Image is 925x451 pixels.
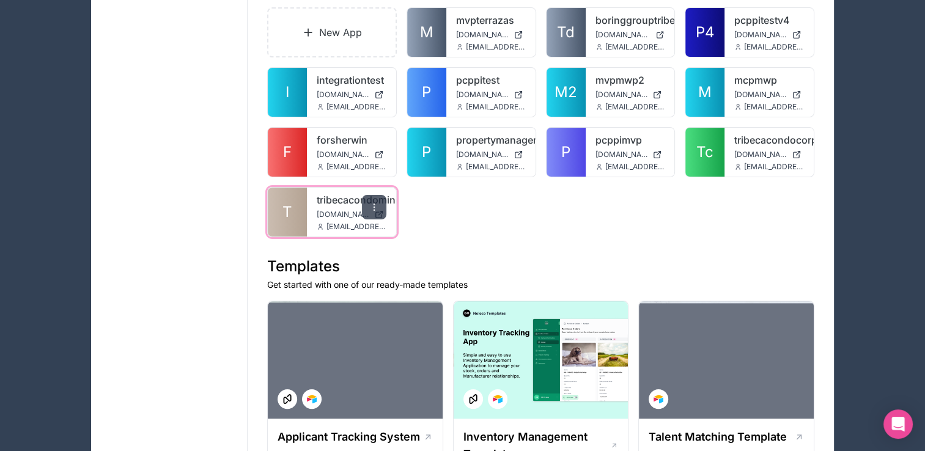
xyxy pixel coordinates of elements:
[734,30,804,40] a: [DOMAIN_NAME]
[267,279,814,291] p: Get started with one of our ready-made templates
[456,150,526,159] a: [DOMAIN_NAME]
[317,210,369,219] span: [DOMAIN_NAME]
[466,162,526,172] span: [EMAIL_ADDRESS][DOMAIN_NAME]
[557,23,575,42] span: Td
[734,13,804,28] a: pcppitestv4
[734,30,787,40] span: [DOMAIN_NAME]
[268,68,307,117] a: I
[317,73,386,87] a: integrationtest
[420,23,433,42] span: M
[685,128,724,177] a: Tc
[268,188,307,237] a: T
[282,202,292,222] span: T
[734,90,787,100] span: [DOMAIN_NAME]
[422,142,431,162] span: P
[595,90,648,100] span: [DOMAIN_NAME]
[595,13,665,28] a: boringgrouptribeca
[696,23,715,42] span: P4
[561,142,570,162] span: P
[685,8,724,57] a: P4
[317,133,386,147] a: forsherwin
[547,128,586,177] a: P
[555,82,577,102] span: M2
[317,150,369,159] span: [DOMAIN_NAME]
[456,30,509,40] span: [DOMAIN_NAME]
[696,142,713,162] span: Tc
[595,30,665,40] a: [DOMAIN_NAME]
[547,8,586,57] a: Td
[734,73,804,87] a: mcpmwp
[595,90,665,100] a: [DOMAIN_NAME]
[326,162,386,172] span: [EMAIL_ADDRESS][DOMAIN_NAME]
[649,428,787,446] h1: Talent Matching Template
[456,90,526,100] a: [DOMAIN_NAME]
[267,7,397,57] a: New App
[268,128,307,177] a: F
[317,90,369,100] span: [DOMAIN_NAME]
[283,142,292,162] span: F
[317,193,386,207] a: tribecacondominiumcorp
[456,150,509,159] span: [DOMAIN_NAME]
[317,90,386,100] a: [DOMAIN_NAME]
[734,150,787,159] span: [DOMAIN_NAME]
[456,90,509,100] span: [DOMAIN_NAME]
[744,162,804,172] span: [EMAIL_ADDRESS][DOMAIN_NAME]
[547,68,586,117] a: M2
[734,133,804,147] a: tribecacondocorp
[493,394,503,404] img: Airtable Logo
[407,128,446,177] a: P
[744,42,804,52] span: [EMAIL_ADDRESS][DOMAIN_NAME]
[317,210,386,219] a: [DOMAIN_NAME]
[734,150,804,159] a: [DOMAIN_NAME]
[685,68,724,117] a: M
[456,13,526,28] a: mvpterrazas
[286,82,289,102] span: I
[456,73,526,87] a: pcppitest
[407,68,446,117] a: P
[422,82,431,102] span: P
[654,394,663,404] img: Airtable Logo
[744,102,804,112] span: [EMAIL_ADDRESS][DOMAIN_NAME]
[734,90,804,100] a: [DOMAIN_NAME]
[605,102,665,112] span: [EMAIL_ADDRESS][DOMAIN_NAME]
[456,133,526,147] a: propertymanagementssssssss
[595,30,651,40] span: [DOMAIN_NAME]
[456,30,526,40] a: [DOMAIN_NAME]
[605,162,665,172] span: [EMAIL_ADDRESS][DOMAIN_NAME]
[267,257,814,276] h1: Templates
[326,102,386,112] span: [EMAIL_ADDRESS][DOMAIN_NAME]
[595,150,648,159] span: [DOMAIN_NAME]
[698,82,712,102] span: M
[466,42,526,52] span: [EMAIL_ADDRESS][DOMAIN_NAME]
[278,428,420,446] h1: Applicant Tracking System
[407,8,446,57] a: M
[595,73,665,87] a: mvpmwp2
[883,409,913,439] div: Open Intercom Messenger
[605,42,665,52] span: [EMAIL_ADDRESS][DOMAIN_NAME]
[326,222,386,232] span: [EMAIL_ADDRESS][DOMAIN_NAME]
[307,394,317,404] img: Airtable Logo
[595,133,665,147] a: pcppimvp
[317,150,386,159] a: [DOMAIN_NAME]
[466,102,526,112] span: [EMAIL_ADDRESS][DOMAIN_NAME]
[595,150,665,159] a: [DOMAIN_NAME]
